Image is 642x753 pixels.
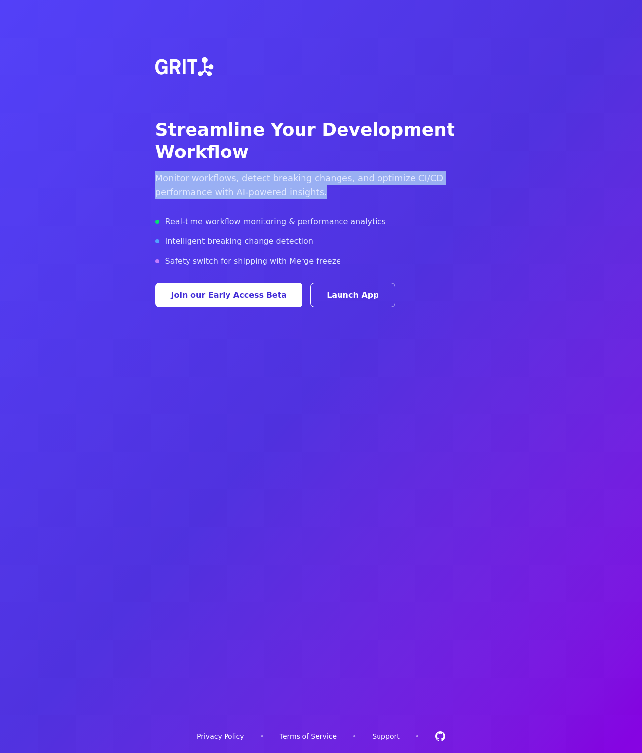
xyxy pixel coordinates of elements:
[165,216,386,227] span: Real-time workflow monitoring & performance analytics
[197,731,244,741] a: Privacy Policy
[280,731,337,741] a: Terms of Service
[155,283,303,307] button: Join our Early Access Beta
[372,731,399,741] a: Support
[165,235,313,247] span: Intelligent breaking change detection
[148,32,219,103] img: grit
[352,731,356,741] span: •
[165,255,341,267] span: Safety switch for shipping with Merge freeze
[260,731,264,741] span: •
[310,283,395,307] a: Launch App
[415,731,419,741] span: •
[155,171,487,200] p: Monitor workflows, detect breaking changes, and optimize CI/CD performance with AI-powered insights.
[155,118,487,163] h1: Streamline Your Development Workflow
